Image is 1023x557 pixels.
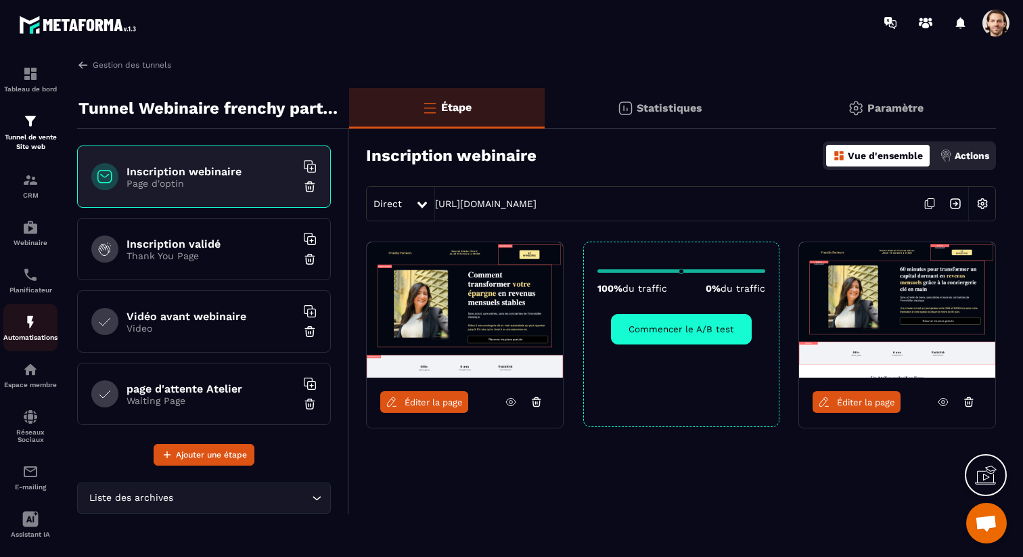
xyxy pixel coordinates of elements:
[373,198,402,209] span: Direct
[617,100,633,116] img: stats.20deebd0.svg
[176,491,309,506] input: Search for option
[380,391,468,413] a: Éditer la page
[3,55,58,103] a: formationformationTableau de bord
[3,483,58,491] p: E-mailing
[611,314,752,344] button: Commencer le A/B test
[3,399,58,453] a: social-networksocial-networkRéseaux Sociaux
[3,428,58,443] p: Réseaux Sociaux
[367,242,563,378] img: image
[3,531,58,538] p: Assistant IA
[176,448,247,462] span: Ajouter une étape
[597,283,667,294] p: 100%
[78,95,339,122] p: Tunnel Webinaire frenchy partners
[77,59,89,71] img: arrow
[22,361,39,378] img: automations
[837,397,895,407] span: Éditer la page
[435,198,537,209] a: [URL][DOMAIN_NAME]
[127,250,296,261] p: Thank You Page
[955,150,989,161] p: Actions
[127,310,296,323] h6: Vidéo avant webinaire
[22,66,39,82] img: formation
[22,409,39,425] img: social-network
[127,323,296,334] p: Video
[848,100,864,116] img: setting-gr.5f69749f.svg
[799,242,995,378] img: image
[3,351,58,399] a: automationsautomationsEspace membre
[405,397,463,407] span: Éditer la page
[22,219,39,236] img: automations
[127,165,296,178] h6: Inscription webinaire
[942,191,968,217] img: arrow-next.bcc2205e.svg
[154,444,254,466] button: Ajouter une étape
[127,382,296,395] h6: page d'attente Atelier
[622,283,667,294] span: du traffic
[127,178,296,189] p: Page d'optin
[22,267,39,283] img: scheduler
[3,103,58,162] a: formationformationTunnel de vente Site web
[19,12,141,37] img: logo
[3,133,58,152] p: Tunnel de vente Site web
[22,314,39,330] img: automations
[303,397,317,411] img: trash
[3,162,58,209] a: formationformationCRM
[366,146,537,165] h3: Inscription webinaire
[721,283,765,294] span: du traffic
[637,102,702,114] p: Statistiques
[3,286,58,294] p: Planificateur
[3,381,58,388] p: Espace membre
[867,102,924,114] p: Paramètre
[833,150,845,162] img: dashboard-orange.40269519.svg
[77,483,331,514] div: Search for option
[3,334,58,341] p: Automatisations
[848,150,923,161] p: Vue d'ensemble
[422,99,438,116] img: bars-o.4a397970.svg
[127,238,296,250] h6: Inscription validé
[303,180,317,194] img: trash
[22,113,39,129] img: formation
[940,150,952,162] img: actions.d6e523a2.png
[303,325,317,338] img: trash
[3,304,58,351] a: automationsautomationsAutomatisations
[77,59,171,71] a: Gestion des tunnels
[127,395,296,406] p: Waiting Page
[970,191,995,217] img: setting-w.858f3a88.svg
[441,101,472,114] p: Étape
[22,464,39,480] img: email
[966,503,1007,543] div: Ouvrir le chat
[3,192,58,199] p: CRM
[3,239,58,246] p: Webinaire
[22,172,39,188] img: formation
[3,209,58,257] a: automationsautomationsWebinaire
[303,252,317,266] img: trash
[3,85,58,93] p: Tableau de bord
[86,491,176,506] span: Liste des archives
[813,391,901,413] a: Éditer la page
[3,501,58,548] a: Assistant IA
[3,257,58,304] a: schedulerschedulerPlanificateur
[706,283,765,294] p: 0%
[3,453,58,501] a: emailemailE-mailing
